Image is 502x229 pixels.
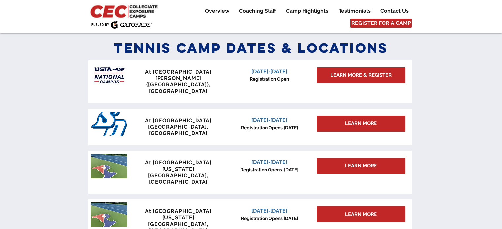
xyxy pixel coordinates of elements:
img: San_Diego_Toreros_logo.png [91,112,127,136]
a: LEARN MORE [317,158,405,174]
span: At [GEOGRAPHIC_DATA][US_STATE] [145,160,212,172]
p: Overview [202,7,233,15]
span: Tennis Camp Dates & Locations [114,39,388,56]
span: At [GEOGRAPHIC_DATA] [145,69,212,75]
p: Contact Us [377,7,412,15]
span: At [GEOGRAPHIC_DATA][US_STATE] [145,208,212,221]
span: LEARN MORE [345,162,377,169]
span: [PERSON_NAME] ([GEOGRAPHIC_DATA]), [GEOGRAPHIC_DATA] [146,75,211,94]
span: Registration Opens [DATE] [241,125,298,130]
span: Registration Opens [DATE] [240,167,298,172]
span: [GEOGRAPHIC_DATA], [GEOGRAPHIC_DATA] [148,124,208,136]
div: LEARN MORE [317,116,405,132]
a: LEARN MORE & REGISTER [317,67,405,83]
p: Coaching Staff [236,7,279,15]
span: [DATE]-[DATE] [251,69,287,75]
nav: Site [195,7,413,15]
span: [DATE]-[DATE] [251,159,287,165]
p: Testimonials [335,7,374,15]
a: REGISTER FOR A CAMP [350,19,412,28]
img: CEC Logo Primary_edited.jpg [89,3,161,19]
img: Fueled by Gatorade.png [91,21,152,29]
a: Testimonials [334,7,375,15]
span: [GEOGRAPHIC_DATA], [GEOGRAPHIC_DATA] [148,172,208,185]
img: penn tennis courts with logo.jpeg [91,202,127,227]
span: Registration Open [250,76,289,82]
a: LEARN MORE [317,206,405,222]
p: Camp Highlights [283,7,332,15]
span: LEARN MORE & REGISTER [330,72,392,79]
img: USTA Campus image_edited.jpg [91,63,127,88]
a: Contact Us [376,7,413,15]
img: penn tennis courts with logo.jpeg [91,154,127,178]
span: At [GEOGRAPHIC_DATA] [145,117,212,124]
span: [DATE]-[DATE] [251,117,287,123]
a: Coaching Staff [234,7,281,15]
span: [DATE]-[DATE] [251,208,287,214]
a: Camp Highlights [281,7,333,15]
span: REGISTER FOR A CAMP [351,20,411,27]
span: Registration Opens [DATE] [241,216,298,221]
span: LEARN MORE [345,211,377,218]
a: Overview [200,7,234,15]
span: LEARN MORE [345,120,377,127]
